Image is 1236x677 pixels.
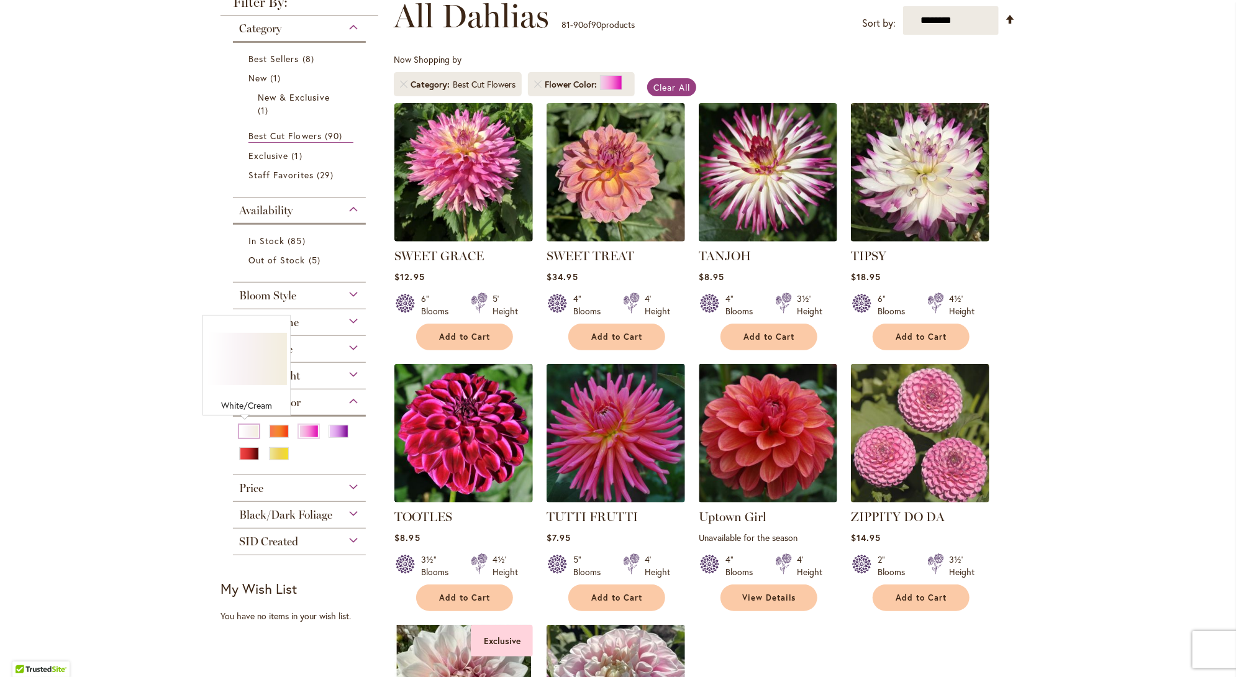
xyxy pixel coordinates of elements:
span: 1 [270,71,284,84]
span: New & Exclusive [258,91,330,103]
div: Exclusive [471,625,533,657]
span: Add to Cart [591,332,642,342]
div: Best Cut Flowers [453,78,516,91]
span: View Details [742,593,796,603]
div: 6" Blooms [878,293,912,317]
span: Add to Cart [591,593,642,603]
span: 8 [302,52,317,65]
span: Now Shopping by [394,53,461,65]
span: 90 [573,19,583,30]
span: 81 [561,19,570,30]
a: Staff Favorites [248,168,353,181]
span: 90 [591,19,601,30]
span: Availability [239,204,293,217]
span: $7.95 [547,532,571,543]
a: TUTTI FRUTTI [547,509,638,524]
span: SID Created [239,535,298,548]
span: Clear All [653,81,690,93]
a: New [248,71,353,84]
strong: My Wish List [220,579,297,597]
span: Add to Cart [896,332,947,342]
span: 85 [288,234,308,247]
div: 6" Blooms [421,293,456,317]
a: Uptown Girl [699,509,766,524]
span: 29 [317,168,337,181]
p: Unavailable for the season [699,532,837,543]
a: In Stock 85 [248,234,353,247]
span: Add to Cart [743,332,794,342]
a: Best Cut Flowers [248,129,353,143]
img: Tootles [394,364,533,502]
div: 4" Blooms [725,553,760,578]
a: TANJOH [699,232,837,244]
div: 4' Height [797,553,822,578]
span: In Stock [248,235,284,247]
button: Add to Cart [873,324,970,350]
label: Sort by: [862,12,896,35]
span: $34.95 [547,271,578,283]
a: View Details [720,584,817,611]
a: Remove Flower Color Pink [534,81,542,88]
span: $14.95 [851,532,881,543]
img: TANJOH [699,103,837,242]
span: Add to Cart [439,593,490,603]
span: Best Cut Flowers [248,130,322,142]
div: 4' Height [645,293,670,317]
span: Category [239,22,281,35]
span: Flower Color [545,78,600,91]
div: 4" Blooms [725,293,760,317]
button: Add to Cart [568,584,665,611]
a: Out of Stock 5 [248,253,353,266]
a: TOOTLES [394,509,452,524]
span: 90 [325,129,345,142]
iframe: Launch Accessibility Center [9,633,44,668]
span: Out of Stock [248,254,306,266]
span: 1 [292,149,306,162]
a: New &amp; Exclusive [258,91,344,117]
button: Add to Cart [568,324,665,350]
span: $8.95 [699,271,724,283]
div: 5' Height [493,293,518,317]
span: Staff Favorites [248,169,314,181]
button: Add to Cart [720,324,817,350]
div: 5" Blooms [573,553,608,578]
img: Uptown Girl [699,364,837,502]
img: ZIPPITY DO DA [851,364,989,502]
a: TIPSY [851,232,989,244]
img: SWEET TREAT [547,103,685,242]
button: Add to Cart [416,584,513,611]
a: ZIPPITY DO DA [851,509,945,524]
div: 2" Blooms [878,553,912,578]
div: 3½' Height [797,293,822,317]
button: Add to Cart [416,324,513,350]
span: $18.95 [851,271,881,283]
div: 3½" Blooms [421,553,456,578]
span: Bloom Style [239,289,296,302]
a: TUTTI FRUTTI [547,493,685,505]
span: New [248,72,267,84]
a: TIPSY [851,248,886,263]
a: Exclusive [248,149,353,162]
a: SWEET GRACE [394,248,484,263]
a: TANJOH [699,248,751,263]
a: Uptown Girl [699,493,837,505]
a: Remove Category Best Cut Flowers [400,81,407,88]
a: Clear All [647,78,696,96]
span: 1 [258,104,271,117]
img: TIPSY [851,103,989,242]
div: You have no items in your wish list. [220,610,386,622]
div: White/Cream [206,399,287,412]
div: 4" Blooms [573,293,608,317]
a: SWEET TREAT [547,248,634,263]
div: 4½' Height [493,553,518,578]
span: Best Sellers [248,53,299,65]
div: 3½' Height [949,553,975,578]
span: $8.95 [394,532,420,543]
p: - of products [561,15,635,35]
a: ZIPPITY DO DA [851,493,989,505]
span: Exclusive [248,150,288,161]
span: Black/Dark Foliage [239,508,332,522]
a: Tootles [394,493,533,505]
a: SWEET GRACE [394,232,533,244]
span: Category [411,78,453,91]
